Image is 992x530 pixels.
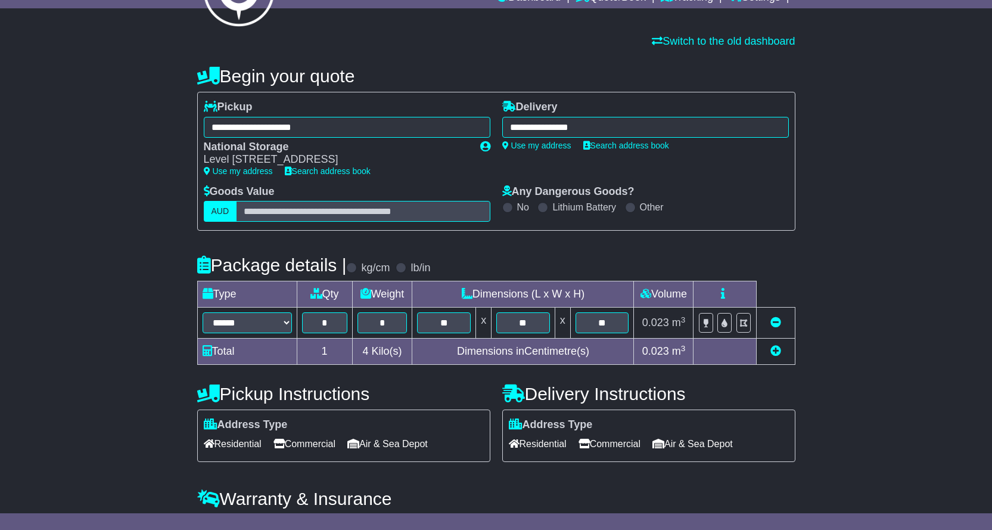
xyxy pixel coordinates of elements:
div: Level [STREET_ADDRESS] [204,153,468,166]
span: Commercial [273,435,335,453]
h4: Delivery Instructions [502,384,795,404]
label: kg/cm [361,262,390,275]
label: lb/in [411,262,430,275]
td: Dimensions in Centimetre(s) [412,339,634,365]
td: x [555,308,570,339]
td: x [476,308,492,339]
span: Air & Sea Depot [652,435,733,453]
label: Address Type [204,419,288,432]
span: 4 [362,345,368,357]
label: Delivery [502,101,558,114]
label: Pickup [204,101,253,114]
div: National Storage [204,141,468,154]
td: Dimensions (L x W x H) [412,281,634,308]
span: m [672,317,686,328]
label: Other [640,202,664,213]
h4: Warranty & Insurance [197,489,795,509]
span: 0.023 [642,345,669,357]
label: Goods Value [204,185,275,199]
span: 0.023 [642,317,669,328]
td: Weight [352,281,412,308]
sup: 3 [681,315,686,324]
h4: Pickup Instructions [197,384,490,404]
span: Air & Sea Depot [347,435,428,453]
td: Total [197,339,297,365]
td: Qty [297,281,352,308]
a: Remove this item [770,317,781,328]
span: Residential [204,435,262,453]
h4: Begin your quote [197,66,795,86]
label: AUD [204,201,237,222]
a: Search address book [285,166,371,176]
span: m [672,345,686,357]
td: 1 [297,339,352,365]
td: Kilo(s) [352,339,412,365]
label: Lithium Battery [552,202,616,213]
label: Any Dangerous Goods? [502,185,635,199]
td: Volume [634,281,694,308]
sup: 3 [681,344,686,353]
td: Type [197,281,297,308]
label: Address Type [509,419,593,432]
h4: Package details | [197,255,347,275]
a: Use my address [502,141,571,150]
a: Use my address [204,166,273,176]
a: Add new item [770,345,781,357]
a: Search address book [583,141,669,150]
label: No [517,202,529,213]
span: Commercial [579,435,640,453]
a: Switch to the old dashboard [652,35,795,47]
span: Residential [509,435,567,453]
